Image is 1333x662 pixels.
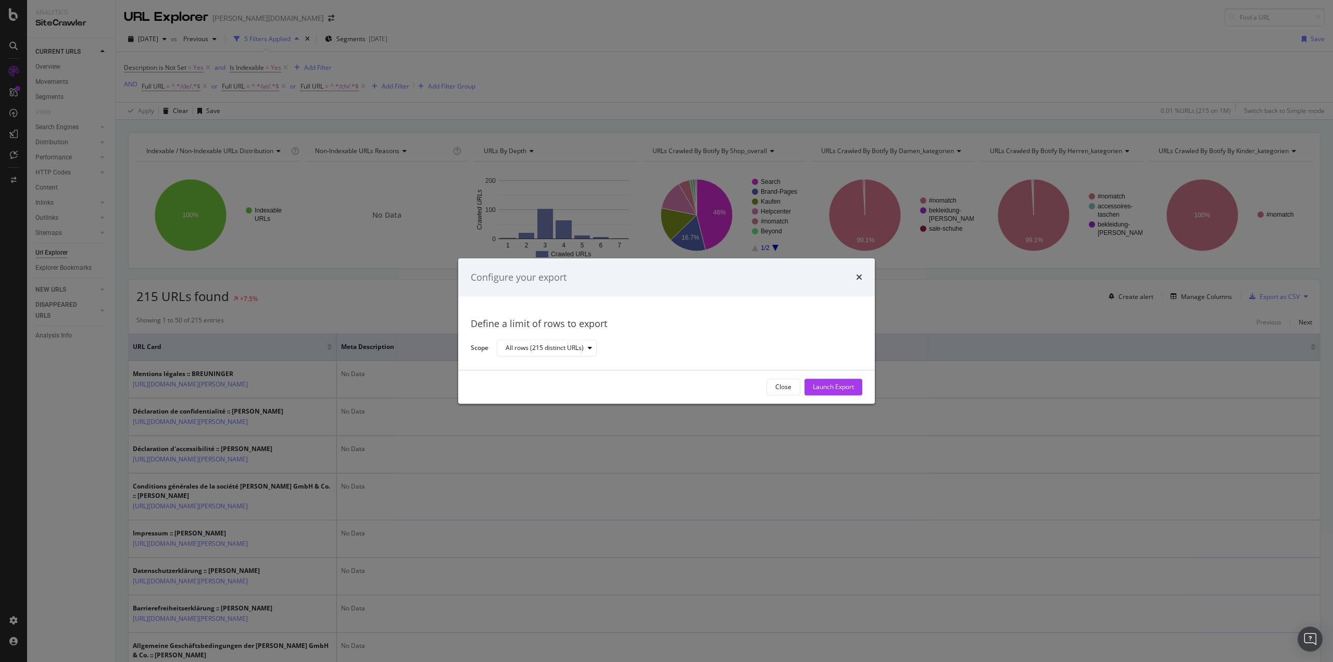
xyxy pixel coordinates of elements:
[1298,627,1323,652] div: Open Intercom Messenger
[775,383,791,392] div: Close
[497,340,597,357] button: All rows (215 distinct URLs)
[804,379,862,395] button: Launch Export
[766,379,800,395] button: Close
[856,271,862,284] div: times
[458,258,875,404] div: modal
[813,383,854,392] div: Launch Export
[506,345,584,352] div: All rows (215 distinct URLs)
[471,343,488,355] label: Scope
[471,318,862,331] div: Define a limit of rows to export
[471,271,567,284] div: Configure your export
